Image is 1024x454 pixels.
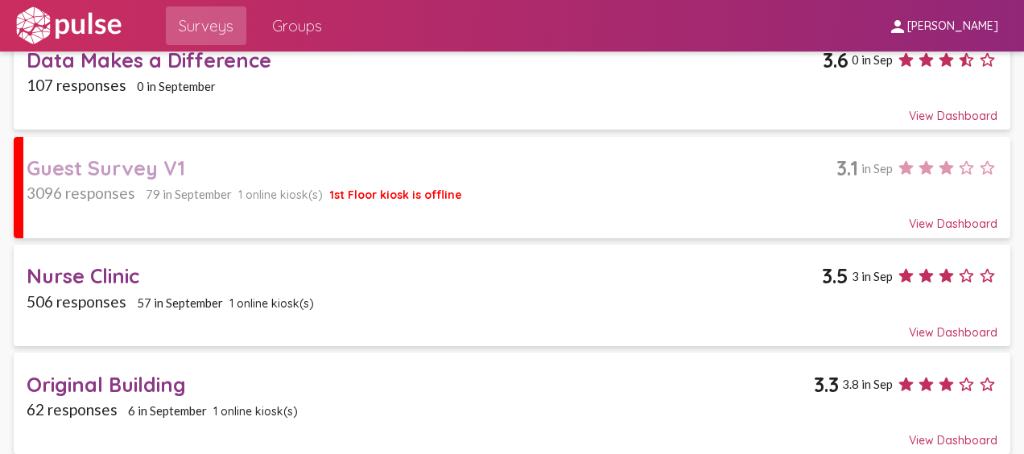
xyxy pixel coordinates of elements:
[272,11,322,40] span: Groups
[27,372,814,397] div: Original Building
[27,155,836,180] div: Guest Survey V1
[137,295,223,310] span: 57 in September
[27,202,997,231] div: View Dashboard
[822,263,849,288] span: 3.5
[27,76,126,94] span: 107 responses
[14,29,1011,130] a: Data Makes a Difference3.60 in Sep107 responses0 in SeptemberView Dashboard
[875,10,1011,40] button: [PERSON_NAME]
[27,419,997,448] div: View Dashboard
[137,79,216,93] span: 0 in September
[13,6,124,46] img: white-logo.svg
[166,6,246,45] a: Surveys
[27,94,997,123] div: View Dashboard
[14,137,1011,238] a: Guest Survey V13.1in Sep3096 responses79 in September1 online kiosk(s)1st Floor kiosk is offlineV...
[852,269,893,283] span: 3 in Sep
[27,311,997,340] div: View Dashboard
[27,47,823,72] div: Data Makes a Difference
[14,353,1011,454] a: Original Building3.33.8 in Sep62 responses6 in September1 online kiosk(s)View Dashboard
[229,296,314,311] span: 1 online kiosk(s)
[888,17,907,36] mat-icon: person
[213,404,298,419] span: 1 online kiosk(s)
[259,6,335,45] a: Groups
[27,400,118,419] span: 62 responses
[907,19,998,34] span: [PERSON_NAME]
[14,245,1011,346] a: Nurse Clinic3.53 in Sep506 responses57 in September1 online kiosk(s)View Dashboard
[330,188,462,202] span: 1st Floor kiosk is offline
[27,184,135,202] span: 3096 responses
[179,11,233,40] span: Surveys
[852,52,893,67] span: 0 in Sep
[842,377,893,391] span: 3.8 in Sep
[814,372,839,397] span: 3.3
[861,161,893,175] span: in Sep
[128,403,207,418] span: 6 in September
[238,188,323,202] span: 1 online kiosk(s)
[146,187,232,201] span: 79 in September
[27,292,126,311] span: 506 responses
[27,263,822,288] div: Nurse Clinic
[823,47,849,72] span: 3.6
[836,155,858,180] span: 3.1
